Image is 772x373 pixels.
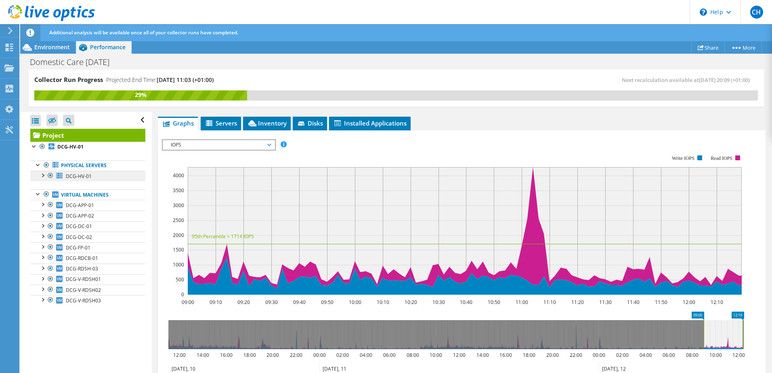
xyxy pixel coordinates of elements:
[476,352,489,358] text: 14:00
[682,299,695,306] text: 12:00
[30,189,145,200] a: Virtual Machines
[181,291,184,298] text: 0
[686,352,698,358] text: 08:00
[376,299,389,306] text: 10:10
[709,352,722,358] text: 10:00
[30,129,145,142] a: Project
[173,261,184,268] text: 1000
[321,299,333,306] text: 09:50
[515,299,528,306] text: 11:00
[30,221,145,232] a: DCG-DC-01
[30,232,145,242] a: DCG-DC-02
[66,234,92,241] span: DCG-DC-02
[406,352,419,358] text: 08:00
[30,200,145,210] a: DCG-APP-01
[348,299,361,306] text: 10:00
[181,299,194,306] text: 09:00
[209,299,222,306] text: 09:10
[66,173,92,180] span: DCG-HV-01
[30,295,145,306] a: DCG-V-RDSH03
[543,299,556,306] text: 11:10
[293,299,305,306] text: 09:40
[173,232,184,239] text: 2000
[289,352,302,358] text: 22:00
[173,202,184,209] text: 3000
[173,217,184,224] text: 2500
[691,41,725,54] a: Share
[429,352,442,358] text: 10:00
[724,41,762,54] a: More
[699,76,750,84] span: [DATE] 20:09 (+01:00)
[192,233,254,240] text: 95th Percentile = 1714 IOPS
[592,352,605,358] text: 00:00
[66,297,101,304] span: DCG-V-RDSH03
[30,171,145,181] a: DCG-HV-01
[30,242,145,253] a: DCG-FP-01
[237,299,250,306] text: 09:20
[711,155,732,161] text: Read IOPS
[30,274,145,285] a: DCG-V-RDSH01
[173,172,184,179] text: 4000
[383,352,395,358] text: 06:00
[750,6,763,19] span: CH
[432,299,445,306] text: 10:30
[333,119,407,127] span: Installed Applications
[266,352,279,358] text: 20:00
[49,29,238,36] span: Additional analysis will be available once all of your collector runs have completed.
[616,352,628,358] text: 02:00
[30,142,145,152] a: DCG-HV-01
[176,276,184,283] text: 500
[34,43,70,51] span: Environment
[571,299,583,306] text: 11:20
[732,352,745,358] text: 12:00
[487,299,500,306] text: 10:50
[569,352,582,358] text: 22:00
[30,285,145,295] a: DCG-V-RDSH02
[173,352,185,358] text: 12:00
[66,223,92,230] span: DCG-DC-01
[30,160,145,171] a: Physical Servers
[205,119,237,127] span: Servers
[66,265,98,272] span: DCG-RDSH-03
[26,58,122,67] h1: Domestic Care [DATE]
[499,352,512,358] text: 16:00
[453,352,465,358] text: 12:00
[627,299,639,306] text: 11:40
[66,202,94,209] span: DCG-APP-01
[57,143,84,150] b: DCG-HV-01
[30,211,145,221] a: DCG-APP-02
[459,299,472,306] text: 10:40
[66,276,101,283] span: DCG-V-RDSH01
[196,352,209,358] text: 14:00
[404,299,417,306] text: 10:20
[336,352,348,358] text: 02:00
[30,264,145,274] a: DCG-RDSH-03
[700,8,707,16] svg: \n
[34,90,247,99] div: 29%
[162,119,194,127] span: Graphs
[297,119,323,127] span: Disks
[247,119,287,127] span: Inventory
[66,212,94,219] span: DCG-APP-02
[546,352,558,358] text: 20:00
[622,76,754,84] span: Next recalculation available at
[106,75,214,84] h4: Projected End Time:
[522,352,535,358] text: 18:00
[639,352,652,358] text: 04:00
[157,76,214,84] span: [DATE] 11:03 (+01:00)
[655,299,667,306] text: 11:50
[173,187,184,194] text: 3500
[672,155,694,161] text: Write IOPS
[359,352,372,358] text: 04:00
[243,352,256,358] text: 18:00
[66,244,90,251] span: DCG-FP-01
[599,299,611,306] text: 11:30
[710,299,723,306] text: 12:10
[265,299,277,306] text: 09:30
[220,352,232,358] text: 16:00
[662,352,675,358] text: 06:00
[66,255,98,262] span: DCG-RDCB-01
[313,352,325,358] text: 00:00
[30,253,145,263] a: DCG-RDCB-01
[90,43,126,51] span: Performance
